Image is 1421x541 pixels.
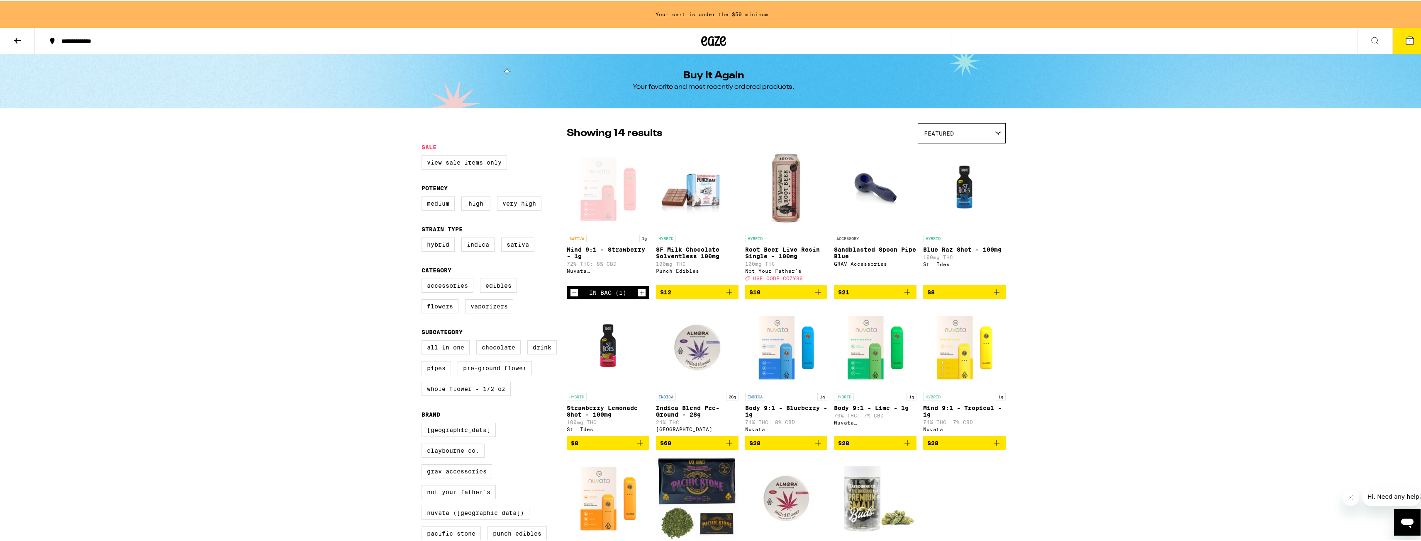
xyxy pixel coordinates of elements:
label: Indica [461,236,495,250]
img: Nuvata (CA) - Mind 9:1 - Tropical - 1g [923,305,1006,388]
label: Edibles [480,277,517,291]
legend: Potency [422,184,448,190]
p: SATIVA [567,233,587,241]
img: Nuvata (CA) - Mind 9:1 - Tangerine - 1g [567,456,649,539]
p: Showing 14 results [567,125,662,139]
img: Nuvata (CA) - Body 9:1 - Blueberry - 1g [745,305,828,388]
p: 24% THC [656,418,739,424]
p: INDICA [656,392,676,399]
p: HYBRID [656,233,676,241]
label: Hybrid [422,236,455,250]
span: Featured [924,129,954,136]
legend: Strain Type [422,225,463,231]
p: 70% THC: 7% CBD [834,412,916,417]
p: Root Beer Live Resin Single - 100mg [745,245,828,258]
span: Hi. Need any help? [5,6,60,12]
p: 100mg THC [745,260,828,265]
p: Sandblasted Spoon Pipe Blue [834,245,916,258]
div: GRAV Accessories [834,260,916,265]
label: Flowers [422,298,458,312]
p: SF Milk Chocolate Solventless 100mg [656,245,739,258]
p: Blue Raz Shot - 100mg [923,245,1006,252]
div: Not Your Father's [745,267,828,272]
button: Add to bag [834,435,916,449]
div: Nuvata ([GEOGRAPHIC_DATA]) [834,419,916,424]
label: [GEOGRAPHIC_DATA] [422,422,496,436]
a: Open page for Sandblasted Spoon Pipe Blue from GRAV Accessories [834,146,916,284]
button: Add to bag [656,435,739,449]
div: In Bag (1) [589,288,626,295]
a: Open page for Mind 9:1 - Strawberry - 1g from Nuvata (CA) [567,146,649,285]
span: $8 [927,288,935,294]
button: Increment [638,287,646,296]
p: Indica Blend Pre-Ground - 28g [656,403,739,417]
p: Strawberry Lemonade Shot - 100mg [567,403,649,417]
p: HYBRID [567,392,587,399]
label: Pacific Stone [422,525,481,539]
label: Vaporizers [465,298,513,312]
button: Add to bag [923,435,1006,449]
p: 100mg THC [567,418,649,424]
label: Punch Edibles [487,525,547,539]
iframe: Button to launch messaging window [1394,508,1421,534]
button: Add to bag [923,284,1006,298]
a: Open page for SF Milk Chocolate Solventless 100mg from Punch Edibles [656,146,739,284]
p: Mind 9:1 - Strawberry - 1g [567,245,649,258]
p: HYBRID [923,233,943,241]
legend: Category [422,266,451,272]
div: Nuvata ([GEOGRAPHIC_DATA]) [745,425,828,431]
legend: Subcategory [422,328,463,334]
a: Open page for Body 9:1 - Blueberry - 1g from Nuvata (CA) [745,305,828,435]
p: 1g [817,392,827,399]
img: Almora Farm - Sativa Blend Pre-Ground - 28g [745,456,828,539]
img: Almora Farm - Indica Blend Pre-Ground - 28g [656,305,739,388]
p: 100mg THC [656,260,739,265]
a: Open page for Blue Raz Shot - 100mg from St. Ides [923,146,1006,284]
a: Open page for Indica Blend Pre-Ground - 28g from Almora Farm [656,305,739,435]
iframe: Close message [1343,488,1359,505]
p: HYBRID [834,392,854,399]
button: Add to bag [745,435,828,449]
span: $10 [749,288,760,294]
p: Mind 9:1 - Tropical - 1g [923,403,1006,417]
div: [GEOGRAPHIC_DATA] [656,425,739,431]
label: Sativa [501,236,534,250]
div: St. Ides [567,425,649,431]
div: Punch Edibles [656,267,739,272]
label: GRAV Accessories [422,463,492,477]
label: Not Your Father's [422,484,496,498]
label: Medium [422,195,455,209]
p: 100mg THC [923,253,1006,259]
div: Your favorite and most recently ordered products. [633,81,795,90]
span: USE CODE COZY30 [753,274,803,280]
p: 74% THC: 8% CBD [745,418,828,424]
span: 1 [1409,38,1411,43]
a: Open page for Root Beer Live Resin Single - 100mg from Not Your Father's [745,146,828,284]
p: Body 9:1 - Blueberry - 1g [745,403,828,417]
p: Body 9:1 - Lime - 1g [834,403,916,410]
span: $28 [927,439,938,445]
a: Open page for Body 9:1 - Lime - 1g from Nuvata (CA) [834,305,916,435]
span: $28 [749,439,760,445]
img: Punch Edibles - SF Milk Chocolate Solventless 100mg [656,146,739,229]
p: 72% THC: 8% CBD [567,260,649,265]
p: HYBRID [923,392,943,399]
span: $60 [660,439,671,445]
button: Add to bag [567,435,649,449]
h1: Buy It Again [683,70,744,80]
p: 1g [639,233,649,241]
a: Open page for Mind 9:1 - Tropical - 1g from Nuvata (CA) [923,305,1006,435]
legend: Sale [422,143,436,149]
label: Drink [527,339,557,353]
p: 1g [907,392,916,399]
label: View Sale Items Only [422,154,507,168]
a: Open page for Strawberry Lemonade Shot - 100mg from St. Ides [567,305,649,435]
p: 74% THC: 7% CBD [923,418,1006,424]
button: Add to bag [834,284,916,298]
div: St. Ides [923,260,1006,266]
label: Very High [497,195,541,209]
label: Pipes [422,360,451,374]
label: Claybourne Co. [422,442,485,456]
span: $28 [838,439,849,445]
p: INDICA [745,392,765,399]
